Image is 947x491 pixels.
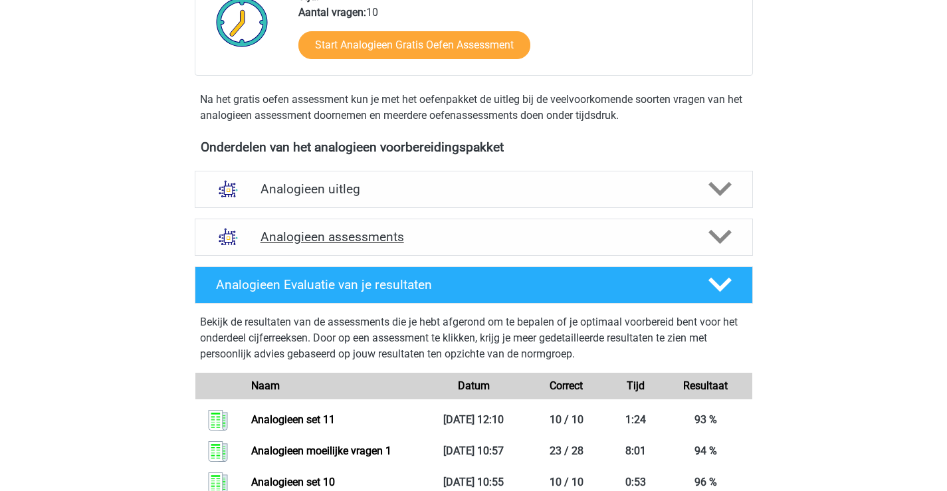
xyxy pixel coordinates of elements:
[613,378,659,394] div: Tijd
[298,6,366,19] b: Aantal vragen:
[251,413,335,426] a: Analogieen set 11
[200,314,748,362] p: Bekijk de resultaten van de assessments die je hebt afgerond om te bepalen of je optimaal voorber...
[189,266,758,304] a: Analogieen Evaluatie van je resultaten
[216,277,687,292] h4: Analogieen Evaluatie van je resultaten
[261,181,687,197] h4: Analogieen uitleg
[189,171,758,208] a: uitleg Analogieen uitleg
[298,31,530,59] a: Start Analogieen Gratis Oefen Assessment
[211,220,245,254] img: analogieen assessments
[189,219,758,256] a: assessments Analogieen assessments
[427,378,520,394] div: Datum
[241,378,427,394] div: Naam
[201,140,747,155] h4: Onderdelen van het analogieen voorbereidingspakket
[251,444,391,457] a: Analogieen moeilijke vragen 1
[520,378,613,394] div: Correct
[261,229,687,245] h4: Analogieen assessments
[251,476,335,488] a: Analogieen set 10
[195,92,753,124] div: Na het gratis oefen assessment kun je met het oefenpakket de uitleg bij de veelvoorkomende soorte...
[211,172,245,206] img: analogieen uitleg
[659,378,752,394] div: Resultaat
